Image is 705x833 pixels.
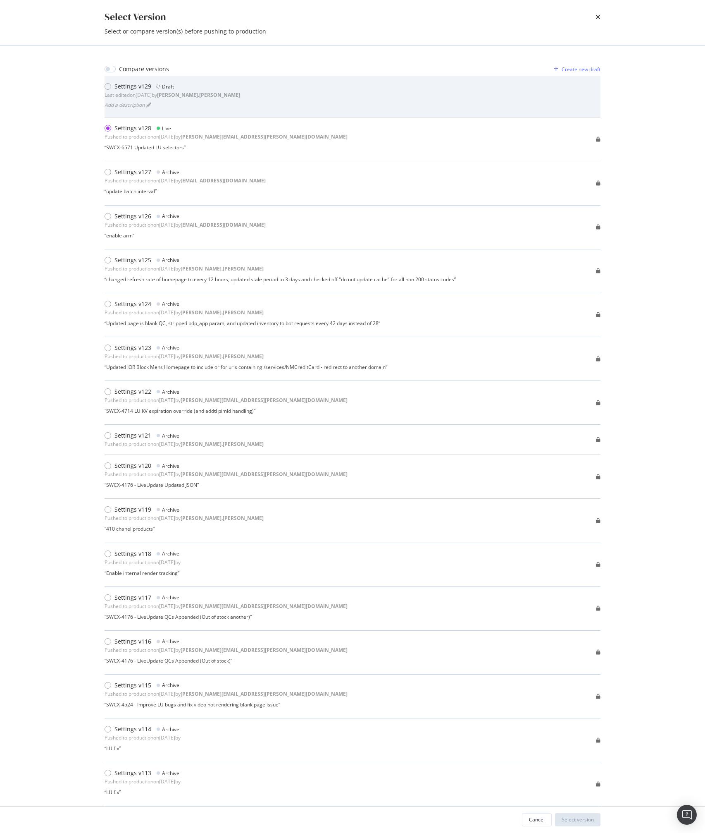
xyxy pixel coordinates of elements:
[162,344,179,351] div: Archive
[162,432,179,439] div: Archive
[105,91,240,98] div: Last edited on [DATE] by
[162,770,179,777] div: Archive
[181,177,266,184] b: [EMAIL_ADDRESS][DOMAIN_NAME]
[677,805,697,825] div: Open Intercom Messenger
[522,813,552,826] button: Cancel
[550,62,600,76] button: Create new draft
[105,353,264,360] div: Pushed to production on [DATE] by
[114,82,151,91] div: Settings v129
[105,646,348,653] div: Pushed to production on [DATE] by
[114,725,151,733] div: Settings v114
[162,83,174,90] div: Draft
[105,734,181,741] div: Pushed to production on [DATE] by
[162,682,179,689] div: Archive
[114,300,151,308] div: Settings v124
[162,388,179,395] div: Archive
[105,397,348,404] div: Pushed to production on [DATE] by
[114,212,151,220] div: Settings v126
[162,594,179,601] div: Archive
[162,213,179,220] div: Archive
[162,125,171,132] div: Live
[105,690,348,697] div: Pushed to production on [DATE] by
[105,10,166,24] div: Select Version
[105,364,387,371] div: “ Updated IOR Block Mens Homepage to include or for urls containing /services/NMCreditCard - redi...
[105,188,266,195] div: “ update batch interval ”
[105,778,181,785] div: Pushed to production on [DATE] by
[181,221,266,228] b: [EMAIL_ADDRESS][DOMAIN_NAME]
[162,256,179,263] div: Archive
[157,91,240,98] b: [PERSON_NAME].[PERSON_NAME]
[162,550,179,557] div: Archive
[529,816,545,823] div: Cancel
[555,813,600,826] button: Select version
[162,726,179,733] div: Archive
[105,570,181,577] div: “ Enable internal render tracking ”
[105,745,181,752] div: “ LU fix ”
[105,144,348,151] div: “ SWCX-6571 Updated LU selectors ”
[114,168,151,176] div: Settings v127
[105,701,348,708] div: “ SWCX-4524 - Improve LU bugs and fix video not rendering blank page issue ”
[105,276,456,283] div: “ changed refresh rate of homepage to every 12 hours, updated stale period to 3 days and checked ...
[105,515,264,522] div: Pushed to production on [DATE] by
[162,506,179,513] div: Archive
[105,471,348,478] div: Pushed to production on [DATE] by
[114,637,151,646] div: Settings v116
[162,300,179,307] div: Archive
[105,309,264,316] div: Pushed to production on [DATE] by
[114,550,151,558] div: Settings v118
[162,638,179,645] div: Archive
[114,769,151,777] div: Settings v113
[114,256,151,264] div: Settings v125
[181,471,348,478] b: [PERSON_NAME][EMAIL_ADDRESS][PERSON_NAME][DOMAIN_NAME]
[181,353,264,360] b: [PERSON_NAME].[PERSON_NAME]
[181,440,264,448] b: [PERSON_NAME].[PERSON_NAME]
[105,101,145,108] span: Add a description
[105,789,181,796] div: “ LU fix ”
[105,603,348,610] div: Pushed to production on [DATE] by
[181,397,348,404] b: [PERSON_NAME][EMAIL_ADDRESS][PERSON_NAME][DOMAIN_NAME]
[114,344,151,352] div: Settings v123
[105,657,348,664] div: “ SWCX-4176 - LiveUpdate QCs Appended (Out of stock) ”
[105,133,348,140] div: Pushed to production on [DATE] by
[105,559,181,566] div: Pushed to production on [DATE] by
[105,440,264,448] div: Pushed to production on [DATE] by
[105,177,266,184] div: Pushed to production on [DATE] by
[105,407,348,414] div: “ SWCX-4714 LU KV expiration override (and addtl pimId handling) ”
[105,481,348,488] div: “ SWCX-4176 - LiveUpdate Updated JSON ”
[181,690,348,697] b: [PERSON_NAME][EMAIL_ADDRESS][PERSON_NAME][DOMAIN_NAME]
[562,816,594,823] div: Select version
[105,27,600,36] div: Select or compare version(s) before pushing to production
[562,66,600,73] div: Create new draft
[105,232,266,239] div: “ enable arm ”
[181,133,348,140] b: [PERSON_NAME][EMAIL_ADDRESS][PERSON_NAME][DOMAIN_NAME]
[105,525,264,532] div: “ 410 chanel products ”
[162,462,179,469] div: Archive
[114,462,151,470] div: Settings v120
[114,124,151,132] div: Settings v128
[181,265,264,272] b: [PERSON_NAME].[PERSON_NAME]
[105,221,266,228] div: Pushed to production on [DATE] by
[114,594,151,602] div: Settings v117
[114,505,151,514] div: Settings v119
[119,65,169,73] div: Compare versions
[105,265,264,272] div: Pushed to production on [DATE] by
[162,169,179,176] div: Archive
[105,320,380,327] div: “ Updated page is blank QC, stripped pdp_app param, and updated inventory to bot requests every 4...
[181,309,264,316] b: [PERSON_NAME].[PERSON_NAME]
[114,431,151,440] div: Settings v121
[595,10,600,24] div: times
[181,603,348,610] b: [PERSON_NAME][EMAIL_ADDRESS][PERSON_NAME][DOMAIN_NAME]
[114,388,151,396] div: Settings v122
[181,515,264,522] b: [PERSON_NAME].[PERSON_NAME]
[114,681,151,689] div: Settings v115
[181,646,348,653] b: [PERSON_NAME][EMAIL_ADDRESS][PERSON_NAME][DOMAIN_NAME]
[105,613,348,620] div: “ SWCX-4176 - LiveUpdate QCs Appended (Out of stock another) ”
